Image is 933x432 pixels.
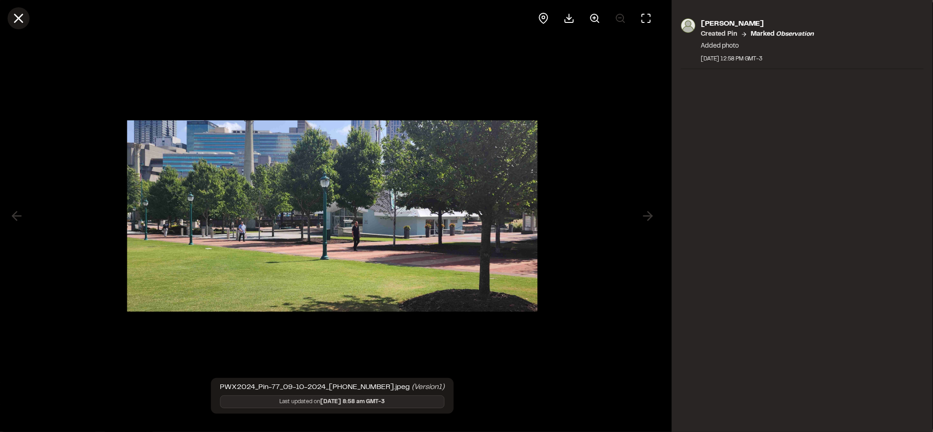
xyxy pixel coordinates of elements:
p: Added photo [701,41,813,51]
button: Zoom in [584,7,606,29]
button: Toggle Fullscreen [635,7,657,29]
button: Close modal [7,7,29,29]
em: observation [776,32,814,37]
img: photo [681,18,695,33]
img: file [127,111,537,321]
div: [DATE] 12:58 PM GMT-3 [701,55,813,63]
p: Marked [751,29,814,39]
p: [PERSON_NAME] [701,18,813,29]
p: Created Pin [701,29,737,39]
div: View pin on map [532,7,554,29]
